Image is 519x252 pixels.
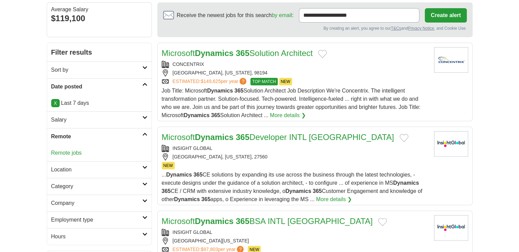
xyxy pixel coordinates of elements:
strong: 365 [201,196,211,202]
span: ... CE solutions by expanding its use across the business through the latest technologies, - exec... [162,172,422,202]
strong: Dynamics [285,188,311,194]
p: Last 7 days [51,99,147,107]
a: Company [47,195,152,211]
div: Average Salary [51,7,147,12]
span: $97,803 [201,247,218,252]
a: More details ❯ [270,111,306,120]
div: [GEOGRAPHIC_DATA], [US_STATE], 27560 [162,153,429,160]
div: [GEOGRAPHIC_DATA][US_STATE] [162,237,429,244]
button: Add to favorite jobs [318,50,327,58]
h2: Salary [51,116,142,124]
a: Hours [47,228,152,245]
strong: Dynamics [184,112,210,118]
a: Location [47,161,152,178]
button: Add to favorite jobs [378,218,387,226]
span: TOP MATCH [250,78,277,85]
span: $149,625 [201,79,220,84]
img: Insight Global logo [434,131,468,157]
a: ESTIMATED:$149,625per year? [173,78,248,85]
div: $119,100 [51,12,147,25]
h2: Sort by [51,66,142,74]
a: Remote [47,128,152,145]
a: Date posted [47,78,152,95]
h2: Filter results [47,43,152,61]
h2: Date posted [51,83,142,91]
h2: Employment type [51,216,142,224]
strong: Dynamics [393,180,419,186]
a: MicrosoftDynamics 365Solution Architect [162,48,313,58]
a: MicrosoftDynamics 365BSA INTL [GEOGRAPHIC_DATA] [162,216,373,226]
a: T&Cs [391,26,401,31]
img: Concentrix logo [434,47,468,73]
strong: Dynamics [207,88,233,94]
img: Insight Global logo [434,215,468,241]
h2: Company [51,199,142,207]
a: Sort by [47,61,152,78]
strong: Dynamics [195,48,233,58]
span: ? [240,78,246,85]
strong: 365 [236,48,249,58]
a: Salary [47,111,152,128]
strong: 365 [211,112,220,118]
div: By creating an alert, you agree to our and , and Cookie Use. [163,25,467,31]
div: [GEOGRAPHIC_DATA], [US_STATE], 98194 [162,69,429,76]
button: Add to favorite jobs [400,134,408,142]
strong: 365 [236,216,249,226]
h2: Location [51,166,142,174]
h2: Category [51,182,142,191]
a: More details ❯ [316,195,352,204]
strong: Dynamics [195,132,233,142]
strong: 365 [234,88,244,94]
a: INSIGHT GLOBAL [173,145,212,151]
span: Receive the newest jobs for this search : [177,11,293,19]
a: INSIGHT GLOBAL [173,229,212,235]
a: MicrosoftDynamics 365Developer INTL [GEOGRAPHIC_DATA] [162,132,394,142]
strong: 365 [162,188,171,194]
h2: Hours [51,233,142,241]
a: CONCENTRIX [173,61,204,67]
span: NEW [162,162,175,169]
strong: 365 [236,132,249,142]
a: Remote jobs [51,150,82,156]
a: by email [272,12,292,18]
button: Create alert [425,8,466,23]
a: X [51,99,60,107]
strong: 365 [313,188,322,194]
strong: 365 [193,172,203,178]
h2: Remote [51,132,142,141]
strong: Dynamics [174,196,200,202]
a: Category [47,178,152,195]
strong: Dynamics [195,216,233,226]
strong: Dynamics [166,172,192,178]
span: Job Title: Microsoft Solution Architect Job Description We're Concentrix. The intelligent transfo... [162,88,421,118]
span: NEW [279,78,292,85]
a: Employment type [47,211,152,228]
a: Privacy Notice [408,26,434,31]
